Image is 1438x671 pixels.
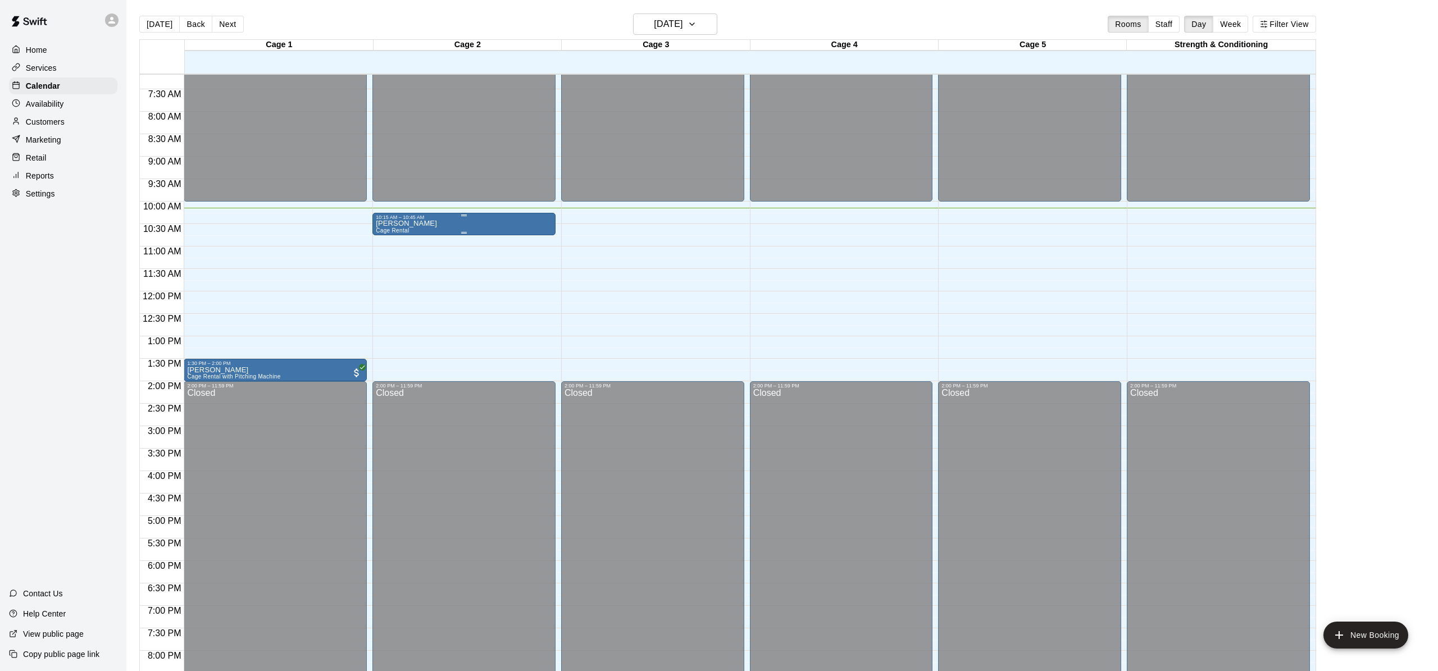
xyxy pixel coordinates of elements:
[145,471,184,481] span: 4:00 PM
[376,214,552,220] div: 10:15 AM – 10:45 AM
[1323,622,1408,649] button: add
[654,16,682,32] h6: [DATE]
[140,291,184,301] span: 12:00 PM
[145,404,184,413] span: 2:30 PM
[376,383,552,389] div: 2:00 PM – 11:59 PM
[179,16,212,33] button: Back
[145,112,184,121] span: 8:00 AM
[145,494,184,503] span: 4:30 PM
[145,89,184,99] span: 7:30 AM
[140,202,184,211] span: 10:00 AM
[939,40,1127,51] div: Cage 5
[26,188,55,199] p: Settings
[145,538,184,548] span: 5:30 PM
[145,381,184,391] span: 2:00 PM
[187,373,280,380] span: Cage Rental with Pitching Machine
[145,561,184,570] span: 6:00 PM
[145,651,184,660] span: 8:00 PM
[351,367,362,378] span: All customers have paid
[145,449,184,458] span: 3:30 PM
[26,152,47,163] p: Retail
[376,227,409,234] span: Cage Rental
[374,40,562,51] div: Cage 2
[372,213,556,235] div: 10:15 AM – 10:45 AM: Jody Mitchell
[9,113,117,130] a: Customers
[145,157,184,166] span: 9:00 AM
[26,134,61,145] p: Marketing
[1184,16,1213,33] button: Day
[562,40,750,51] div: Cage 3
[23,608,66,619] p: Help Center
[139,16,180,33] button: [DATE]
[23,628,84,640] p: View public page
[145,516,184,526] span: 5:00 PM
[1253,16,1316,33] button: Filter View
[140,247,184,256] span: 11:00 AM
[26,44,47,56] p: Home
[140,269,184,279] span: 11:30 AM
[23,649,99,660] p: Copy public page link
[9,131,117,148] a: Marketing
[184,359,367,381] div: 1:30 PM – 2:00 PM: Simyah Poynter
[633,13,717,35] button: [DATE]
[145,583,184,593] span: 6:30 PM
[9,60,117,76] a: Services
[26,62,57,74] p: Services
[26,80,60,92] p: Calendar
[145,628,184,638] span: 7:30 PM
[9,167,117,184] a: Reports
[1127,40,1315,51] div: Strength & Conditioning
[145,336,184,346] span: 1:00 PM
[145,359,184,368] span: 1:30 PM
[145,134,184,144] span: 8:30 AM
[26,98,64,109] p: Availability
[26,116,65,127] p: Customers
[145,179,184,189] span: 9:30 AM
[9,42,117,58] a: Home
[1148,16,1180,33] button: Staff
[145,426,184,436] span: 3:00 PM
[145,606,184,615] span: 7:00 PM
[1130,383,1307,389] div: 2:00 PM – 11:59 PM
[1108,16,1148,33] button: Rooms
[9,95,117,112] a: Availability
[1213,16,1248,33] button: Week
[941,383,1118,389] div: 2:00 PM – 11:59 PM
[750,40,939,51] div: Cage 4
[185,40,373,51] div: Cage 1
[187,360,363,366] div: 1:30 PM – 2:00 PM
[753,383,930,389] div: 2:00 PM – 11:59 PM
[9,185,117,202] a: Settings
[26,170,54,181] p: Reports
[9,77,117,94] a: Calendar
[212,16,243,33] button: Next
[565,383,741,389] div: 2:00 PM – 11:59 PM
[140,314,184,323] span: 12:30 PM
[187,383,363,389] div: 2:00 PM – 11:59 PM
[140,224,184,234] span: 10:30 AM
[23,588,63,599] p: Contact Us
[9,149,117,166] a: Retail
